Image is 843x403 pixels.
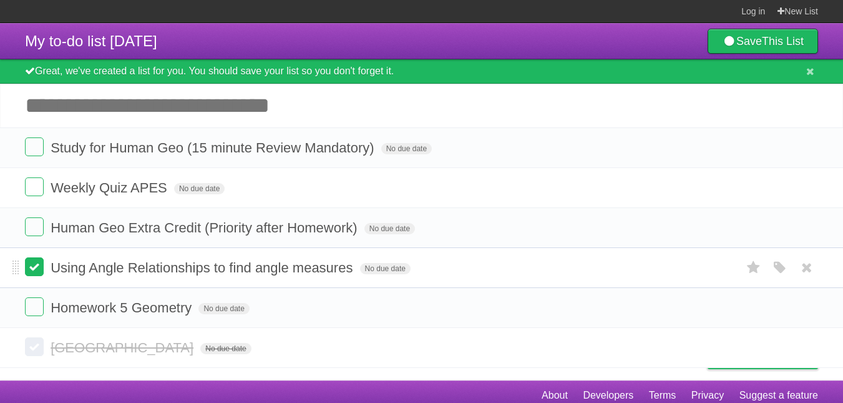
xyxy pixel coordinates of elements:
[734,347,812,369] span: Buy me a coffee
[381,143,432,154] span: No due date
[200,343,251,354] span: No due date
[364,223,415,234] span: No due date
[198,303,249,314] span: No due date
[25,297,44,316] label: Done
[708,29,818,54] a: SaveThis List
[25,32,157,49] span: My to-do list [DATE]
[51,140,377,156] span: Study for Human Geo (15 minute Review Mandatory)
[51,340,197,356] span: [GEOGRAPHIC_DATA]
[25,137,44,156] label: Done
[51,260,356,276] span: Using Angle Relationships to find angle measures
[51,300,195,316] span: Homework 5 Geometry
[25,177,44,196] label: Done
[174,183,225,194] span: No due date
[762,35,804,47] b: This List
[25,257,44,276] label: Done
[51,220,360,236] span: Human Geo Extra Credit (Priority after Homework)
[25,217,44,236] label: Done
[360,263,411,274] span: No due date
[51,180,170,196] span: Weekly Quiz APES
[742,257,766,278] label: Star task
[25,337,44,356] label: Done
